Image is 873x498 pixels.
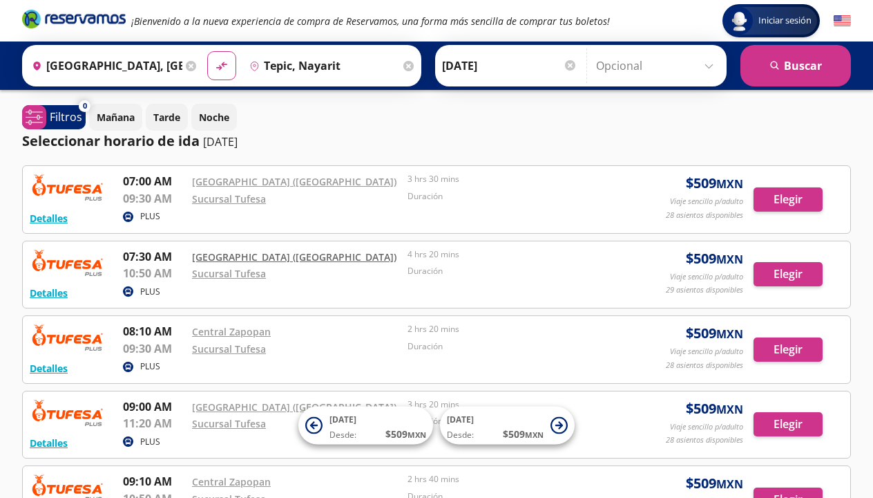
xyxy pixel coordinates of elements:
a: Brand Logo [22,8,126,33]
p: [DATE] [203,133,238,150]
small: MXN [716,402,743,417]
p: Viaje sencillo p/adulto [670,271,743,283]
span: [DATE] [447,414,474,425]
p: 2 hrs 40 mins [407,473,616,486]
small: MXN [716,326,743,342]
button: Noche [191,104,237,131]
p: Viaje sencillo p/adulto [670,421,743,433]
p: 09:30 AM [123,340,185,357]
p: Duración [407,340,616,353]
a: [GEOGRAPHIC_DATA] ([GEOGRAPHIC_DATA]) [192,400,396,414]
p: PLUS [140,436,160,448]
span: Desde: [447,429,474,441]
p: 29 asientos disponibles [666,284,743,296]
button: [DATE]Desde:$509MXN [440,407,575,445]
p: 28 asientos disponibles [666,210,743,221]
button: Detalles [30,436,68,450]
em: ¡Bienvenido a la nueva experiencia de compra de Reservamos, una forma más sencilla de comprar tus... [131,15,610,28]
img: RESERVAMOS [30,398,106,426]
p: 11:20 AM [123,415,185,432]
button: Elegir [754,262,823,286]
span: $ 509 [686,473,743,494]
p: Viaje sencillo p/adulto [670,196,743,207]
button: Mañana [89,104,142,131]
p: 4 hrs 20 mins [407,248,616,261]
span: [DATE] [329,414,356,425]
p: 3 hrs 20 mins [407,398,616,411]
input: Elegir Fecha [442,48,577,83]
span: $ 509 [385,427,426,441]
p: 09:30 AM [123,190,185,207]
span: 0 [83,100,87,112]
button: Detalles [30,286,68,300]
a: Central Zapopan [192,325,271,338]
small: MXN [716,477,743,492]
input: Buscar Destino [244,48,400,83]
small: MXN [716,252,743,267]
p: PLUS [140,286,160,298]
button: Elegir [754,187,823,212]
button: English [834,12,851,30]
button: [DATE]Desde:$509MXN [298,407,433,445]
button: Elegir [754,412,823,436]
p: Duración [407,265,616,277]
button: 0Filtros [22,105,86,129]
span: $ 509 [686,398,743,419]
a: [GEOGRAPHIC_DATA] ([GEOGRAPHIC_DATA]) [192,250,396,264]
p: 09:00 AM [123,398,185,415]
p: 3 hrs 30 mins [407,173,616,185]
button: Detalles [30,211,68,225]
small: MXN [525,430,544,440]
button: Detalles [30,361,68,376]
p: Noche [199,110,229,124]
small: MXN [716,176,743,192]
span: Iniciar sesión [753,14,817,28]
a: Central Zapopan [192,475,271,488]
span: Desde: [329,429,356,441]
p: 07:30 AM [123,248,185,265]
a: [GEOGRAPHIC_DATA] ([GEOGRAPHIC_DATA]) [192,175,396,188]
img: RESERVAMOS [30,323,106,351]
p: Duración [407,190,616,203]
p: Tarde [153,110,180,124]
i: Brand Logo [22,8,126,29]
p: Filtros [50,109,82,125]
a: Sucursal Tufesa [192,192,266,205]
a: Sucursal Tufesa [192,342,266,356]
a: Sucursal Tufesa [192,417,266,430]
span: $ 509 [503,427,544,441]
img: RESERVAMOS [30,248,106,276]
p: 10:50 AM [123,265,185,282]
button: Tarde [146,104,188,131]
input: Buscar Origen [26,48,182,83]
p: 09:10 AM [123,473,185,490]
input: Opcional [596,48,720,83]
button: Elegir [754,338,823,362]
a: Sucursal Tufesa [192,267,266,280]
span: $ 509 [686,323,743,344]
span: $ 509 [686,248,743,269]
p: Viaje sencillo p/adulto [670,346,743,358]
p: 07:00 AM [123,173,185,190]
p: PLUS [140,210,160,223]
p: 2 hrs 20 mins [407,323,616,335]
p: 08:10 AM [123,323,185,340]
p: 28 asientos disponibles [666,434,743,446]
p: PLUS [140,360,160,373]
p: 28 asientos disponibles [666,360,743,371]
p: Seleccionar horario de ida [22,131,200,151]
small: MXN [407,430,426,440]
span: $ 509 [686,173,743,194]
img: RESERVAMOS [30,173,106,201]
button: Buscar [740,45,851,86]
p: Mañana [97,110,135,124]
